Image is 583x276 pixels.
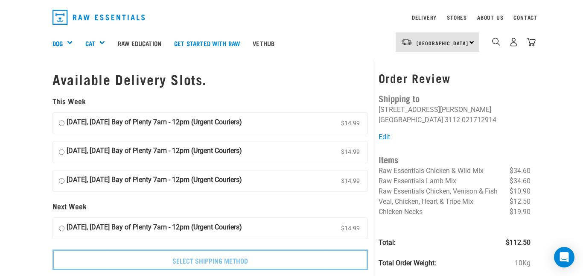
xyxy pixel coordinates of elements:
span: $14.99 [339,175,361,188]
input: [DATE], [DATE] Bay of Plenty 7am - 12pm (Urgent Couriers) $14.99 [59,222,64,235]
input: [DATE], [DATE] Bay of Plenty 7am - 12pm (Urgent Couriers) $14.99 [59,146,64,159]
a: Cat [85,38,95,48]
a: Vethub [246,26,281,60]
a: Edit [379,133,390,141]
img: van-moving.png [401,38,412,46]
h4: Items [379,153,531,166]
strong: Total Order Weight: [379,259,436,267]
span: Chicken Necks [379,208,423,216]
strong: [DATE], [DATE] Bay of Plenty 7am - 12pm (Urgent Couriers) [67,146,242,159]
input: [DATE], [DATE] Bay of Plenty 7am - 12pm (Urgent Couriers) $14.99 [59,117,64,130]
img: home-icon-1@2x.png [492,38,500,46]
span: Raw Essentials Chicken & Wild Mix [379,167,484,175]
span: $34.60 [510,176,531,186]
strong: Total: [379,238,396,247]
span: $19.90 [510,207,531,217]
a: Get started with Raw [168,26,246,60]
div: Open Intercom Messenger [554,247,574,267]
span: $12.50 [510,197,531,207]
strong: [DATE], [DATE] Bay of Plenty 7am - 12pm (Urgent Couriers) [67,175,242,188]
img: Raw Essentials Logo [52,10,145,25]
li: [GEOGRAPHIC_DATA] 3112 [379,116,460,124]
nav: dropdown navigation [46,6,537,28]
a: Raw Education [111,26,168,60]
span: $34.60 [510,166,531,176]
strong: [DATE], [DATE] Bay of Plenty 7am - 12pm (Urgent Couriers) [67,222,242,235]
h5: Next Week [52,202,368,211]
span: [GEOGRAPHIC_DATA] [417,41,468,44]
span: Raw Essentials Chicken, Venison & Fish [379,187,498,195]
a: Contact [513,16,537,19]
img: user.png [509,38,518,47]
li: 021712914 [462,116,496,124]
a: Delivery [412,16,437,19]
h1: Available Delivery Slots. [52,71,368,87]
span: $14.99 [339,117,361,130]
a: Dog [52,38,63,48]
span: $14.99 [339,222,361,235]
span: 10Kg [515,258,531,268]
span: $14.99 [339,146,361,159]
h4: Shipping to [379,91,531,105]
span: Raw Essentials Lamb Mix [379,177,456,185]
img: home-icon@2x.png [527,38,536,47]
input: [DATE], [DATE] Bay of Plenty 7am - 12pm (Urgent Couriers) $14.99 [59,175,64,188]
span: $10.90 [510,186,531,197]
span: Veal, Chicken, Heart & Tripe Mix [379,197,473,206]
a: Stores [447,16,467,19]
input: Select Shipping Method [52,250,368,270]
h5: This Week [52,97,368,106]
span: $112.50 [506,238,531,248]
strong: [DATE], [DATE] Bay of Plenty 7am - 12pm (Urgent Couriers) [67,117,242,130]
h3: Order Review [379,71,531,85]
a: About Us [477,16,503,19]
li: [STREET_ADDRESS][PERSON_NAME] [379,106,491,114]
